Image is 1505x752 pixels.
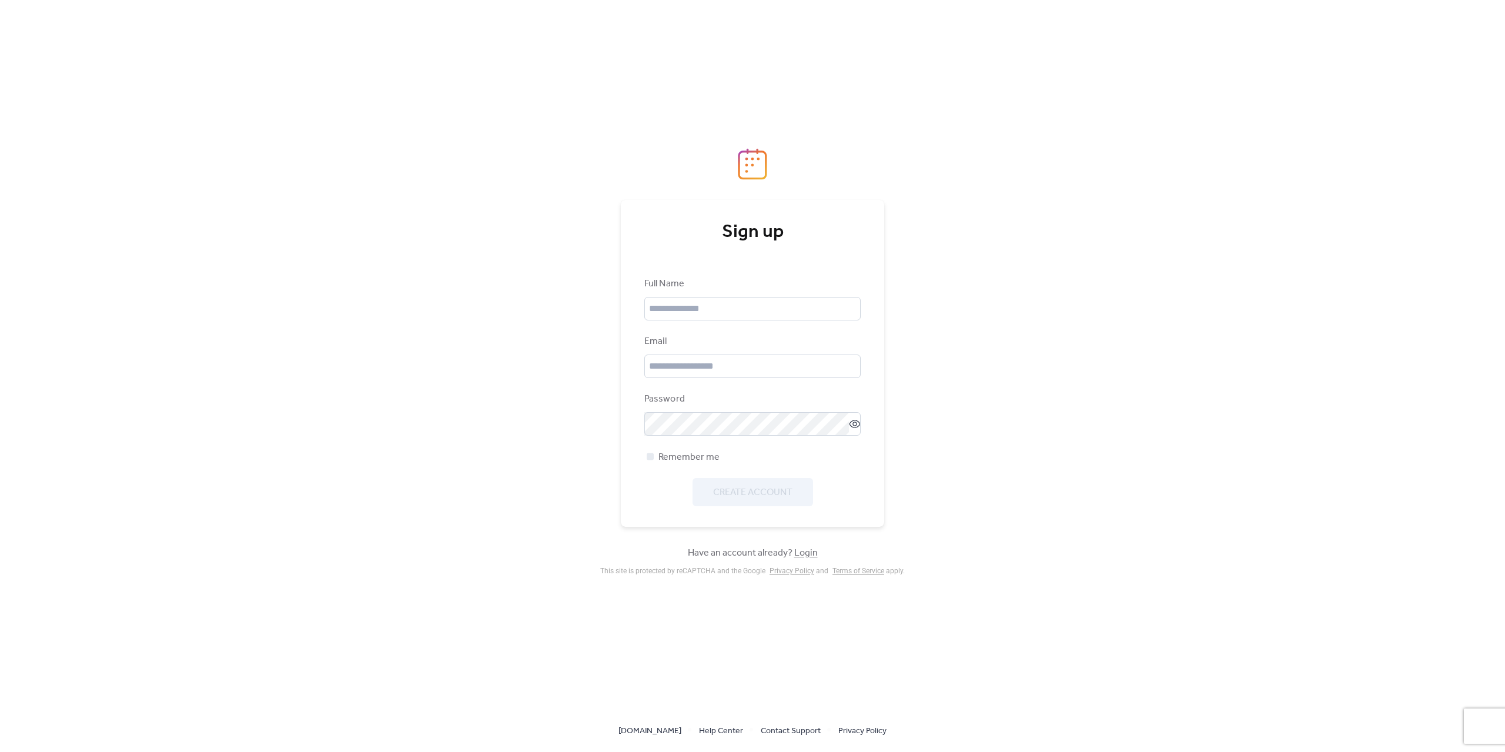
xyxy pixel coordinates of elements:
[838,723,887,738] a: Privacy Policy
[600,567,905,575] div: This site is protected by reCAPTCHA and the Google and apply .
[688,546,818,560] span: Have an account already?
[832,567,884,575] a: Terms of Service
[699,724,743,738] span: Help Center
[644,392,858,406] div: Password
[794,544,818,562] a: Login
[644,335,858,349] div: Email
[738,148,767,180] img: logo
[761,723,821,738] a: Contact Support
[770,567,814,575] a: Privacy Policy
[761,724,821,738] span: Contact Support
[618,723,681,738] a: [DOMAIN_NAME]
[838,724,887,738] span: Privacy Policy
[699,723,743,738] a: Help Center
[644,277,858,291] div: Full Name
[618,724,681,738] span: [DOMAIN_NAME]
[658,450,720,464] span: Remember me
[644,220,861,244] div: Sign up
